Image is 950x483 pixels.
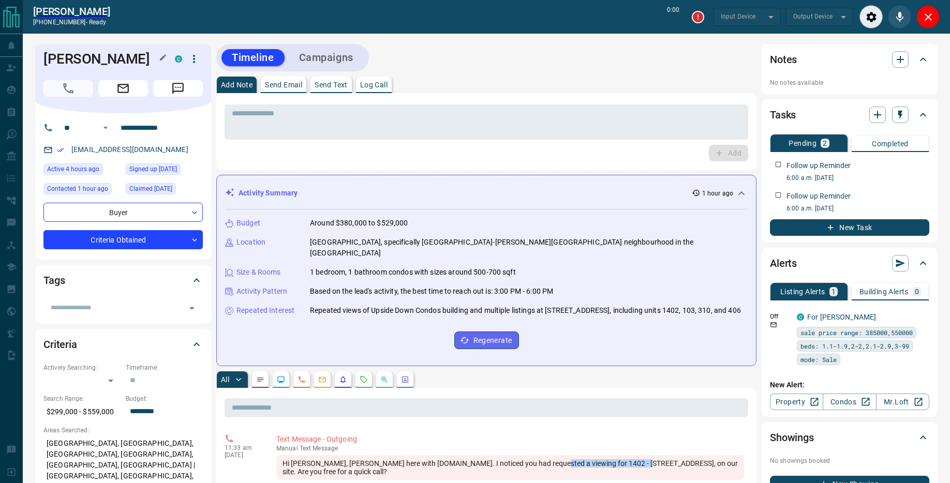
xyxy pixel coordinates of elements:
p: Areas Searched: [43,426,203,435]
svg: Opportunities [380,375,389,384]
p: Activity Pattern [236,286,287,297]
p: Repeated Interest [236,305,294,316]
span: Message [153,80,203,97]
h2: Criteria [43,336,77,353]
button: New Task [770,219,929,236]
p: New Alert: [770,380,929,390]
h2: Tasks [770,107,796,123]
div: Notes [770,47,929,72]
p: Search Range: [43,394,121,403]
p: Actively Searching: [43,363,121,372]
p: Activity Summary [239,188,298,199]
p: 1 [832,288,836,295]
p: $299,000 - $559,000 [43,403,121,420]
p: Based on the lead's activity, the best time to reach out is: 3:00 PM - 6:00 PM [310,286,553,297]
span: manual [276,445,298,452]
h1: [PERSON_NAME] [43,51,159,67]
button: Timeline [221,49,285,66]
span: beds: 1.1-1.9,2-2,2.1-2.9,3-99 [800,341,909,351]
span: Call [43,80,93,97]
span: Email [98,80,148,97]
a: Mr.Loft [876,394,929,410]
p: Building Alerts [859,288,909,295]
button: Open [99,122,112,134]
p: Around $380,000 to $529,000 [310,218,408,229]
p: 1 bedroom, 1 bathroom condos with sizes around 500-700 sqft [310,267,516,278]
a: For [PERSON_NAME] [807,313,876,321]
p: Completed [872,140,909,147]
div: Tue Sep 16 2025 [43,183,121,198]
p: Text Message [276,445,744,452]
a: Condos [823,394,876,410]
h2: Notes [770,51,797,68]
div: Buyer [43,203,203,222]
p: 6:00 a.m. [DATE] [786,204,929,213]
svg: Emails [318,375,326,384]
div: condos.ca [175,55,182,63]
p: No notes available [770,78,929,87]
p: No showings booked [770,456,929,465]
div: Showings [770,425,929,450]
p: Size & Rooms [236,267,281,278]
p: All [221,376,229,383]
h2: Tags [43,272,65,289]
button: Open [185,301,199,315]
p: Send Email [265,81,302,88]
svg: Agent Actions [401,375,409,384]
div: Activity Summary1 hour ago [225,184,748,203]
span: Signed up [DATE] [129,164,177,174]
svg: Lead Browsing Activity [277,375,285,384]
p: Follow up Reminder [786,160,851,171]
span: Active 4 hours ago [47,164,99,174]
svg: Email [770,321,777,328]
div: Alerts [770,251,929,276]
p: 2 [823,140,827,147]
p: Send Text [315,81,348,88]
p: Listing Alerts [780,288,825,295]
span: mode: Sale [800,354,837,365]
p: Pending [789,140,817,147]
p: Off [770,312,791,321]
p: 6:00 a.m. [DATE] [786,173,929,183]
p: [PHONE_NUMBER] - [33,18,110,27]
a: [EMAIL_ADDRESS][DOMAIN_NAME] [71,145,188,154]
div: Tasks [770,102,929,127]
a: Property [770,394,823,410]
svg: Listing Alerts [339,375,347,384]
p: Timeframe: [126,363,203,372]
span: Contacted 1 hour ago [47,184,108,194]
div: Hi [PERSON_NAME], [PERSON_NAME] here with [DOMAIN_NAME]. I noticed you had requested a viewing fo... [276,455,744,480]
p: Location [236,237,265,248]
div: condos.ca [797,313,804,321]
svg: Notes [256,375,264,384]
button: Regenerate [454,331,519,349]
div: Mon Oct 29 2018 [126,183,203,198]
span: Claimed [DATE] [129,184,172,194]
p: Text Message - Outgoing [276,434,744,445]
svg: Email Verified [57,146,64,154]
div: Mute [888,5,911,28]
div: Close [916,5,940,28]
p: Budget: [126,394,203,403]
div: Mon Oct 29 2018 [126,163,203,178]
a: [PERSON_NAME] [33,5,110,18]
p: 0:00 [667,5,679,28]
p: Repeated views of Upside Down Condos building and multiple listings at [STREET_ADDRESS], includin... [310,305,741,316]
p: Budget [236,218,260,229]
svg: Calls [298,375,306,384]
p: [GEOGRAPHIC_DATA], specifically [GEOGRAPHIC_DATA]-[PERSON_NAME][GEOGRAPHIC_DATA] neighbourhood in... [310,237,748,259]
span: sale price range: 385000,550000 [800,327,913,338]
div: Criteria [43,332,203,357]
div: Tags [43,268,203,293]
div: Criteria Obtained [43,230,203,249]
p: [DATE] [225,451,261,459]
p: Add Note [221,81,253,88]
div: Tue Sep 16 2025 [43,163,121,178]
p: 11:33 am [225,444,261,451]
svg: Requests [360,375,368,384]
span: ready [89,19,107,26]
h2: Showings [770,429,814,446]
div: Audio Settings [859,5,883,28]
p: 0 [915,288,919,295]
